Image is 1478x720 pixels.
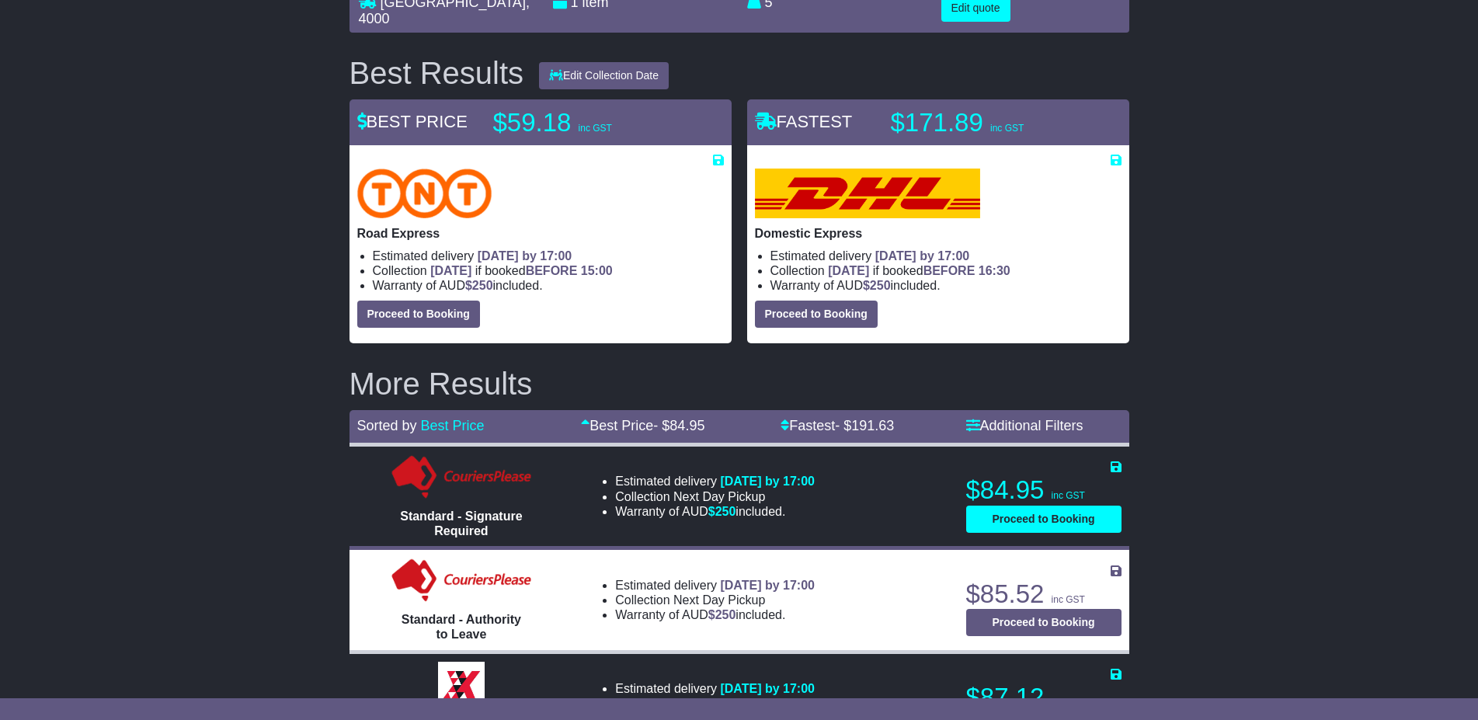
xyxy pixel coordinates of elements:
[669,418,704,433] span: 84.95
[357,169,492,218] img: TNT Domestic: Road Express
[755,112,853,131] span: FASTEST
[465,279,493,292] span: $
[870,279,891,292] span: 250
[653,418,704,433] span: - $
[430,264,612,277] span: if booked
[781,418,894,433] a: Fastest- $191.63
[673,593,765,607] span: Next Day Pickup
[708,505,736,518] span: $
[835,418,894,433] span: - $
[615,489,815,504] li: Collection
[357,112,468,131] span: BEST PRICE
[615,593,815,607] li: Collection
[966,475,1122,506] p: $84.95
[966,682,1122,713] p: $87.12
[720,475,815,488] span: [DATE] by 17:00
[863,279,891,292] span: $
[388,558,535,604] img: Couriers Please: Standard - Authority to Leave
[615,681,815,696] li: Estimated delivery
[357,418,417,433] span: Sorted by
[1052,490,1085,501] span: inc GST
[720,579,815,592] span: [DATE] by 17:00
[579,123,612,134] span: inc GST
[673,697,765,710] span: Next Day Pickup
[615,578,815,593] li: Estimated delivery
[478,249,572,263] span: [DATE] by 17:00
[1052,594,1085,605] span: inc GST
[875,249,970,263] span: [DATE] by 17:00
[715,505,736,518] span: 250
[828,264,1010,277] span: if booked
[615,696,815,711] li: Collection
[373,249,724,263] li: Estimated delivery
[373,263,724,278] li: Collection
[770,278,1122,293] li: Warranty of AUD included.
[673,490,765,503] span: Next Day Pickup
[357,301,480,328] button: Proceed to Booking
[430,264,471,277] span: [DATE]
[350,367,1129,401] h2: More Results
[966,506,1122,533] button: Proceed to Booking
[966,418,1083,433] a: Additional Filters
[526,264,578,277] span: BEFORE
[755,301,878,328] button: Proceed to Booking
[979,264,1010,277] span: 16:30
[615,474,815,489] li: Estimated delivery
[472,279,493,292] span: 250
[966,609,1122,636] button: Proceed to Booking
[539,62,669,89] button: Edit Collection Date
[388,454,535,501] img: Couriers Please: Standard - Signature Required
[615,504,815,519] li: Warranty of AUD included.
[755,169,980,218] img: DHL: Domestic Express
[581,264,613,277] span: 15:00
[357,226,724,241] p: Road Express
[891,107,1085,138] p: $171.89
[755,226,1122,241] p: Domestic Express
[770,263,1122,278] li: Collection
[493,107,687,138] p: $59.18
[373,278,724,293] li: Warranty of AUD included.
[708,608,736,621] span: $
[770,249,1122,263] li: Estimated delivery
[966,579,1122,610] p: $85.52
[720,682,815,695] span: [DATE] by 17:00
[828,264,869,277] span: [DATE]
[581,418,704,433] a: Best Price- $84.95
[342,56,532,90] div: Best Results
[923,264,975,277] span: BEFORE
[421,418,485,433] a: Best Price
[400,510,522,537] span: Standard - Signature Required
[438,662,485,708] img: Border Express: Express Parcel Service
[615,607,815,622] li: Warranty of AUD included.
[715,608,736,621] span: 250
[990,123,1024,134] span: inc GST
[402,613,521,641] span: Standard - Authority to Leave
[851,418,894,433] span: 191.63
